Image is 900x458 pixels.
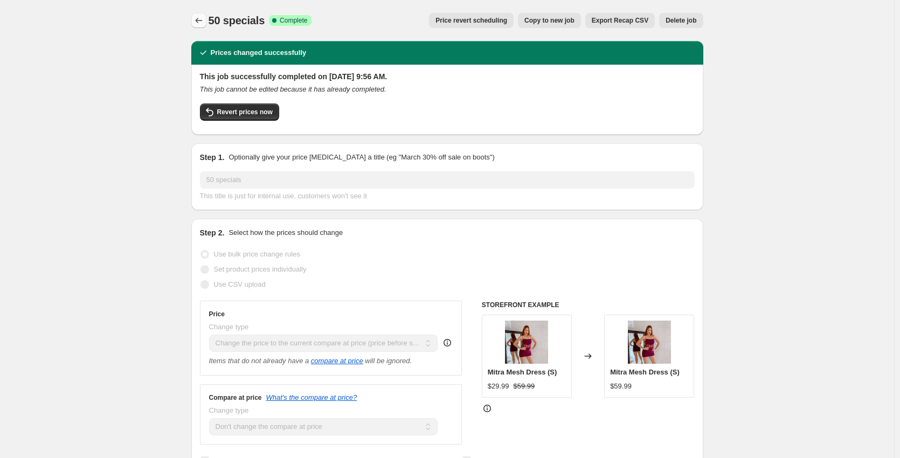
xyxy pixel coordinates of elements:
button: Copy to new job [518,13,581,28]
span: 50 specials [209,15,265,26]
span: Export Recap CSV [592,16,648,25]
span: Change type [209,323,249,331]
span: Complete [280,16,307,25]
img: IMG_0621_80x.jpg [628,321,671,364]
button: compare at price [311,357,363,365]
span: Price revert scheduling [435,16,507,25]
span: Delete job [666,16,696,25]
span: Mitra Mesh Dress (S) [488,368,557,376]
button: Price revert scheduling [429,13,514,28]
p: Optionally give your price [MEDICAL_DATA] a title (eg "March 30% off sale on boots") [229,152,494,163]
h2: This job successfully completed on [DATE] 9:56 AM. [200,71,695,82]
i: This job cannot be edited because it has already completed. [200,85,386,93]
h6: STOREFRONT EXAMPLE [482,301,695,309]
p: Select how the prices should change [229,227,343,238]
button: Revert prices now [200,103,279,121]
h2: Step 2. [200,227,225,238]
span: Mitra Mesh Dress (S) [610,368,680,376]
span: Change type [209,406,249,414]
div: help [442,337,453,348]
i: Items that do not already have a [209,357,309,365]
span: Set product prices individually [214,265,307,273]
i: will be ignored. [365,357,412,365]
div: $59.99 [610,381,632,392]
input: 30% off holiday sale [200,171,695,189]
div: $29.99 [488,381,509,392]
img: IMG_0621_80x.jpg [505,321,548,364]
h3: Price [209,310,225,318]
strike: $59.99 [514,381,535,392]
h2: Prices changed successfully [211,47,307,58]
span: This title is just for internal use, customers won't see it [200,192,367,200]
button: Price change jobs [191,13,206,28]
span: Copy to new job [524,16,574,25]
span: Use bulk price change rules [214,250,300,258]
button: Delete job [659,13,703,28]
button: Export Recap CSV [585,13,655,28]
h3: Compare at price [209,393,262,402]
button: What's the compare at price? [266,393,357,401]
h2: Step 1. [200,152,225,163]
span: Revert prices now [217,108,273,116]
span: Use CSV upload [214,280,266,288]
